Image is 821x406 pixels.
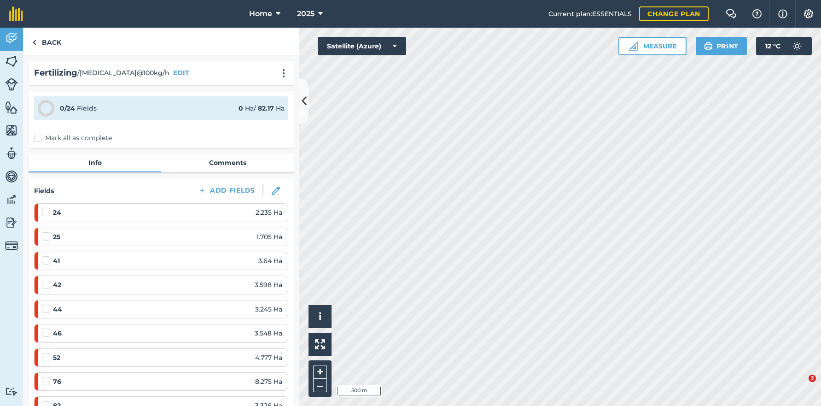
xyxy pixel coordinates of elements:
[5,78,18,91] img: svg+xml;base64,PD94bWwgdmVyc2lvbj0iMS4wIiBlbmNvZGluZz0idXRmLTgiPz4KPCEtLSBHZW5lcmF0b3I6IEFkb2JlIE...
[53,232,60,242] strong: 25
[313,365,327,379] button: +
[77,68,169,78] span: / [MEDICAL_DATA]@100kg/h
[751,9,763,18] img: A question mark icon
[34,186,54,196] h4: Fields
[297,8,314,19] span: 2025
[319,311,321,322] span: i
[239,104,243,112] strong: 0
[313,379,327,392] button: –
[249,8,272,19] span: Home
[5,239,18,252] img: svg+xml;base64,PD94bWwgdmVyc2lvbj0iMS4wIiBlbmNvZGluZz0idXRmLTgiPz4KPCEtLSBHZW5lcmF0b3I6IEFkb2JlIE...
[34,133,112,143] label: Mark all as complete
[790,375,812,397] iframe: Intercom live chat
[309,305,332,328] button: i
[278,69,289,78] img: svg+xml;base64,PHN2ZyB4bWxucz0iaHR0cDovL3d3dy53My5vcmcvMjAwMC9zdmciIHdpZHRoPSIyMCIgaGVpZ2h0PSIyNC...
[318,37,406,55] button: Satellite (Azure)
[629,41,638,51] img: Ruler icon
[173,68,189,78] button: EDIT
[258,104,274,112] strong: 82.17
[5,387,18,396] img: svg+xml;base64,PD94bWwgdmVyc2lvbj0iMS4wIiBlbmNvZGluZz0idXRmLTgiPz4KPCEtLSBHZW5lcmF0b3I6IEFkb2JlIE...
[256,207,282,218] span: 2.235 Ha
[255,377,282,387] span: 8.275 Ha
[29,154,161,171] a: Info
[53,207,61,218] strong: 24
[256,232,282,242] span: 1.705 Ha
[778,8,787,19] img: svg+xml;base64,PHN2ZyB4bWxucz0iaHR0cDovL3d3dy53My5vcmcvMjAwMC9zdmciIHdpZHRoPSIxNyIgaGVpZ2h0PSIxNy...
[255,304,282,314] span: 3.245 Ha
[53,377,61,387] strong: 76
[5,147,18,160] img: svg+xml;base64,PD94bWwgdmVyc2lvbj0iMS4wIiBlbmNvZGluZz0idXRmLTgiPz4KPCEtLSBHZW5lcmF0b3I6IEFkb2JlIE...
[5,31,18,45] img: svg+xml;base64,PD94bWwgdmVyc2lvbj0iMS4wIiBlbmNvZGluZz0idXRmLTgiPz4KPCEtLSBHZW5lcmF0b3I6IEFkb2JlIE...
[53,353,60,363] strong: 52
[618,37,687,55] button: Measure
[9,6,23,21] img: fieldmargin Logo
[756,37,812,55] button: 12 °C
[23,28,70,55] a: Back
[548,9,632,19] span: Current plan : ESSENTIALS
[60,103,97,113] div: Fields
[239,103,285,113] div: Ha / Ha
[53,304,62,314] strong: 44
[255,353,282,363] span: 4.777 Ha
[696,37,747,55] button: Print
[5,124,18,137] img: svg+xml;base64,PHN2ZyB4bWxucz0iaHR0cDovL3d3dy53My5vcmcvMjAwMC9zdmciIHdpZHRoPSI1NiIgaGVpZ2h0PSI2MC...
[315,339,325,349] img: Four arrows, one pointing top left, one top right, one bottom right and the last bottom left
[53,328,62,338] strong: 46
[5,100,18,114] img: svg+xml;base64,PHN2ZyB4bWxucz0iaHR0cDovL3d3dy53My5vcmcvMjAwMC9zdmciIHdpZHRoPSI1NiIgaGVpZ2h0PSI2MC...
[60,104,75,112] strong: 0 / 24
[765,37,780,55] span: 12 ° C
[255,328,282,338] span: 3.548 Ha
[788,37,806,55] img: svg+xml;base64,PD94bWwgdmVyc2lvbj0iMS4wIiBlbmNvZGluZz0idXRmLTgiPz4KPCEtLSBHZW5lcmF0b3I6IEFkb2JlIE...
[53,280,61,290] strong: 42
[32,37,36,48] img: svg+xml;base64,PHN2ZyB4bWxucz0iaHR0cDovL3d3dy53My5vcmcvMjAwMC9zdmciIHdpZHRoPSI5IiBoZWlnaHQ9IjI0Ii...
[5,216,18,229] img: svg+xml;base64,PD94bWwgdmVyc2lvbj0iMS4wIiBlbmNvZGluZz0idXRmLTgiPz4KPCEtLSBHZW5lcmF0b3I6IEFkb2JlIE...
[5,54,18,68] img: svg+xml;base64,PHN2ZyB4bWxucz0iaHR0cDovL3d3dy53My5vcmcvMjAwMC9zdmciIHdpZHRoPSI1NiIgaGVpZ2h0PSI2MC...
[809,375,816,382] span: 3
[639,6,709,21] a: Change plan
[726,9,737,18] img: Two speech bubbles overlapping with the left bubble in the forefront
[272,187,280,195] img: svg+xml;base64,PHN2ZyB3aWR0aD0iMTgiIGhlaWdodD0iMTgiIHZpZXdCb3g9IjAgMCAxOCAxOCIgZmlsbD0ibm9uZSIgeG...
[5,193,18,206] img: svg+xml;base64,PD94bWwgdmVyc2lvbj0iMS4wIiBlbmNvZGluZz0idXRmLTgiPz4KPCEtLSBHZW5lcmF0b3I6IEFkb2JlIE...
[258,256,282,266] span: 3.64 Ha
[704,41,713,52] img: svg+xml;base64,PHN2ZyB4bWxucz0iaHR0cDovL3d3dy53My5vcmcvMjAwMC9zdmciIHdpZHRoPSIxOSIgaGVpZ2h0PSIyNC...
[34,66,77,80] h2: Fertilizing
[255,280,282,290] span: 3.598 Ha
[803,9,814,18] img: A cog icon
[191,184,262,197] button: Add Fields
[161,154,294,171] a: Comments
[5,170,18,183] img: svg+xml;base64,PD94bWwgdmVyc2lvbj0iMS4wIiBlbmNvZGluZz0idXRmLTgiPz4KPCEtLSBHZW5lcmF0b3I6IEFkb2JlIE...
[53,256,60,266] strong: 41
